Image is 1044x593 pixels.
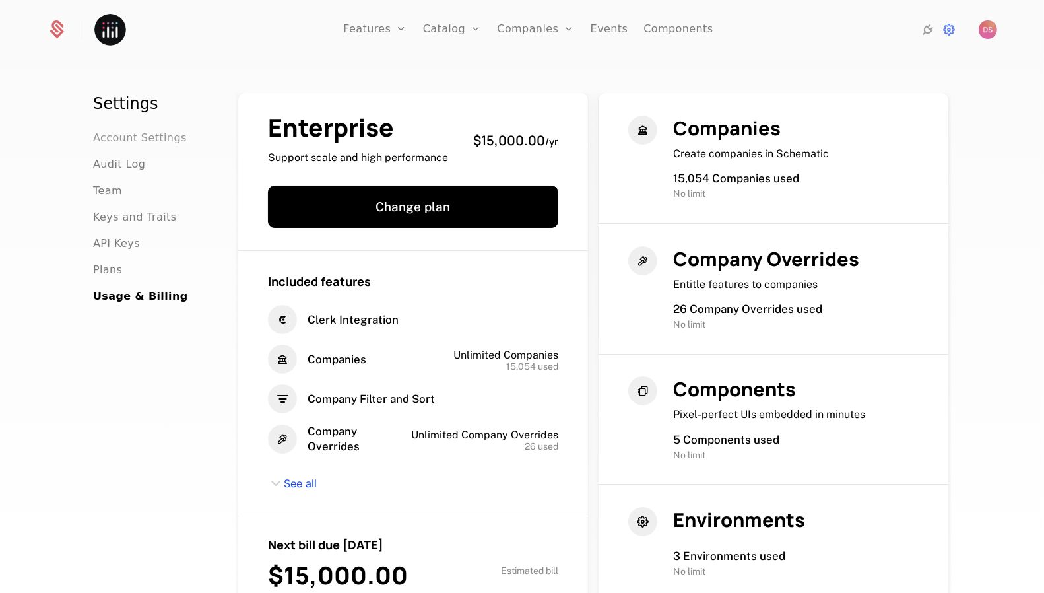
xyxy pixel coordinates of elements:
[979,20,997,39] button: Open user button
[673,376,796,402] span: Components
[921,22,936,38] a: Integrations
[93,289,188,304] a: Usage & Billing
[673,549,785,563] span: 3 Environments used
[93,93,204,114] h1: Settings
[673,246,859,272] span: Company Overrides
[673,278,818,291] span: Entitle features to companies
[628,507,657,536] i: cog
[93,262,122,278] a: Plans
[93,157,145,172] a: Audit Log
[93,93,204,304] nav: Main
[268,425,297,454] i: hammer
[673,433,779,446] span: 5 Components used
[628,376,657,405] i: chips
[673,319,705,330] span: No limit
[268,345,297,374] i: bank
[506,362,558,371] span: 15,054 used
[268,116,448,140] span: Enterprise
[545,135,558,149] sub: / yr
[268,273,371,289] span: Included features
[473,131,545,149] span: $15,000.00
[628,246,657,275] i: hammer
[673,115,781,141] span: Companies
[501,565,558,576] span: Estimated bill
[93,183,122,199] a: Team
[308,392,435,407] span: Company Filter and Sort
[93,130,187,146] a: Account Settings
[94,14,126,46] img: Plotly
[93,209,176,225] a: Keys and Traits
[673,450,705,460] span: No limit
[673,172,799,185] span: 15,054 Companies used
[308,424,380,454] span: Company Overrides
[453,349,558,361] span: Unlimited Companies
[673,188,705,199] span: No limit
[308,352,366,367] span: Companies
[979,20,997,39] img: Daniel Anton Suchy
[268,186,558,228] button: Change plan
[673,408,865,421] span: Pixel-perfect UIs embedded in minutes
[284,477,317,491] span: See all
[268,563,408,588] span: $15,000.00
[308,312,399,328] span: Clerk Integration
[942,22,958,38] a: Settings
[673,506,805,533] span: Environments
[628,116,657,145] i: bank
[673,566,705,576] span: No limit
[268,537,558,553] span: Next bill due [DATE]
[93,236,140,252] a: API Keys
[673,147,829,160] span: Create companies in Schematic
[268,305,297,334] i: clerk
[268,475,284,491] i: chevron-down
[411,429,558,441] span: Unlimited Company Overrides
[268,384,297,413] i: filter
[525,442,558,451] span: 26 used
[673,302,822,316] span: 26 Company Overrides used
[268,151,448,165] span: Support scale and high performance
